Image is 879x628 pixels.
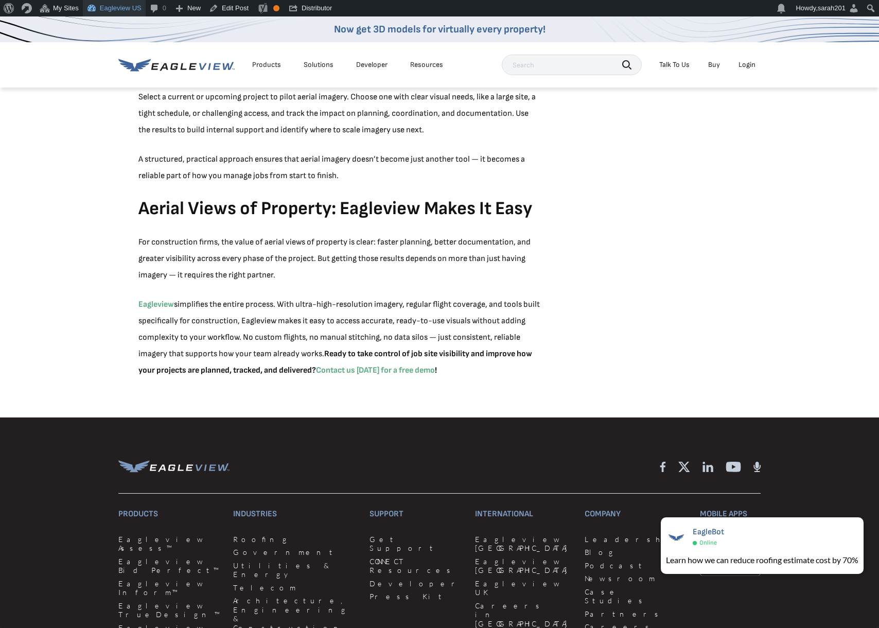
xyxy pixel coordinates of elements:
a: Partners [585,609,688,619]
strong: Ready to take control of job site visibility and improve how your projects are planned, tracked, ... [138,349,532,375]
h3: Products [118,506,221,522]
div: Login [739,60,755,69]
span: EagleBot [693,527,724,537]
a: Contact us [DATE] for a free demo [316,365,435,375]
a: Get Support [370,535,463,553]
span: Online [699,539,717,547]
div: Solutions [304,60,333,69]
a: Now get 3D models for virtually every property! [334,23,546,36]
a: Leadership [585,535,688,544]
a: Government [233,548,357,557]
a: Developer [356,60,388,69]
a: Eagleview Inform™ [118,579,221,597]
a: Newsroom [585,574,688,583]
a: Eagleview [GEOGRAPHIC_DATA] [475,557,572,575]
a: Buy [708,60,720,69]
p: simplifies the entire process. With ultra-high-resolution imagery, regular flight coverage, and t... [138,296,540,379]
div: Learn how we can reduce roofing estimate cost by 70% [666,554,858,566]
a: Eagleview Bid Perfect™ [118,557,221,575]
input: Search [502,55,642,75]
a: Eagleview [GEOGRAPHIC_DATA] [475,535,572,553]
a: Eagleview Assess™ [118,535,221,553]
div: Products [252,60,281,69]
a: Telecom [233,583,357,592]
p: A structured, practical approach ensures that aerial imagery doesn’t become just another tool — i... [138,151,540,184]
a: Roofing [233,535,357,544]
strong: Aerial Views of Property: Eagleview Makes It Easy [138,198,532,220]
a: Developer [370,579,463,588]
h3: Company [585,506,688,522]
p: Select a current or upcoming project to pilot aerial imagery. Choose one with clear visual needs,... [138,73,540,138]
img: EagleBot [666,527,687,548]
h3: Mobile Apps [700,506,761,522]
span: sarah201 [818,4,846,12]
h3: International [475,506,572,522]
a: Eagleview TrueDesign™ [118,601,221,619]
a: Case Studies [585,587,688,605]
a: Utilities & Energy [233,561,357,579]
h3: Support [370,506,463,522]
a: Eagleview [138,300,174,309]
a: Podcast [585,561,688,570]
div: Talk To Us [659,60,690,69]
a: CONNECT Resources [370,557,463,575]
h3: Industries [233,506,357,522]
a: Blog [585,548,688,557]
div: Resources [410,60,443,69]
div: OK [273,5,279,11]
p: For construction firms, the value of aerial views of property is clear: faster planning, better d... [138,234,540,284]
strong: ! [435,365,437,375]
a: Press Kit [370,592,463,601]
a: Eagleview UK [475,579,572,597]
